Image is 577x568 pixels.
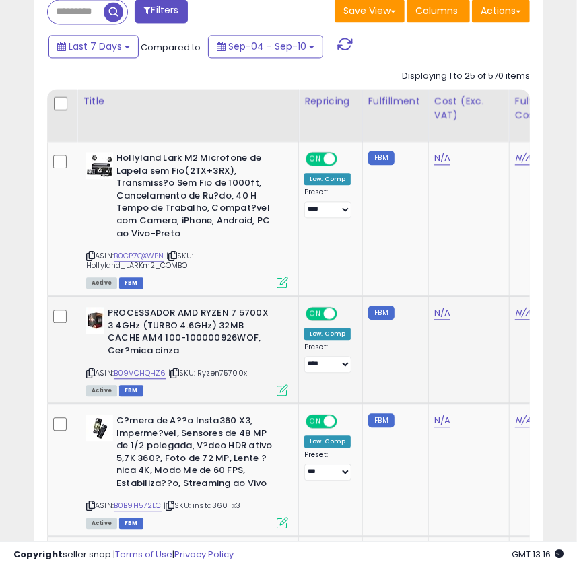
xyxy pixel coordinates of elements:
div: ASIN: [86,307,288,394]
a: B09VCHQHZ6 [114,367,166,379]
span: | SKU: Hollyland_LARKm2_COMBO [86,250,193,271]
a: N/A [434,414,450,427]
small: FBM [368,151,395,165]
div: seller snap | | [13,548,234,561]
span: ON [307,153,324,165]
span: Compared to: [141,41,203,54]
div: Repricing [304,94,357,108]
img: 41C6hPvag5L._SL40_.jpg [86,152,113,179]
a: B0CP7QXWPN [114,250,164,262]
span: OFF [335,153,357,165]
a: N/A [515,414,531,427]
span: FBM [119,518,143,529]
div: Title [83,94,293,108]
a: N/A [434,151,450,165]
a: N/A [434,306,450,320]
span: Last 7 Days [69,40,122,53]
span: All listings currently available for purchase on Amazon [86,385,117,396]
div: Displaying 1 to 25 of 570 items [402,70,530,83]
span: Columns [415,4,458,17]
span: | SKU: Ryzen75700x [168,367,247,378]
img: 31fpWb5VG9L._SL40_.jpg [86,415,113,441]
div: Preset: [304,343,352,373]
small: FBM [368,306,395,320]
div: Fulfillment [368,94,423,108]
span: ON [307,308,324,320]
div: Low. Comp [304,173,351,185]
strong: Copyright [13,548,63,561]
b: C?mera de A??o Insta360 X3, Imperme?vel, Sensores de 48 MP de 1/2 polegada, V?deo HDR ativo 5,7K ... [116,415,280,493]
span: All listings currently available for purchase on Amazon [86,277,117,289]
span: Sep-04 - Sep-10 [228,40,306,53]
small: FBM [368,413,395,427]
a: N/A [515,151,531,165]
div: Low. Comp [304,328,351,340]
div: Preset: [304,450,352,481]
a: B0B9H572LC [114,500,162,511]
a: Terms of Use [115,548,172,561]
button: Sep-04 - Sep-10 [208,35,323,58]
span: FBM [119,385,143,396]
img: 3116WnNTPKL._SL40_.jpg [86,307,104,334]
span: All listings currently available for purchase on Amazon [86,518,117,529]
span: OFF [335,308,357,320]
div: Preset: [304,188,352,218]
div: ASIN: [86,415,288,527]
span: OFF [335,416,357,427]
div: Fulfillment Cost [515,94,567,122]
div: Low. Comp [304,435,351,448]
a: N/A [515,306,531,320]
span: ON [307,416,324,427]
div: ASIN: [86,152,288,287]
button: Last 7 Days [48,35,139,58]
div: Cost (Exc. VAT) [434,94,504,122]
b: PROCESSADOR AMD RYZEN 7 5700X 3.4GHz (TURBO 4.6GHz) 32MB CACHE AM4 100-100000926WOF, Cer?mica cinza [108,307,271,360]
span: | SKU: insta360-x3 [164,500,240,511]
span: 2025-09-18 13:16 GMT [512,548,564,561]
span: FBM [119,277,143,289]
a: Privacy Policy [174,548,234,561]
b: Hollyland Lark M2 Microfone de Lapela sem Fio(2TX+3RX), Transmiss?o Sem Fio de 1000ft, Cancelamen... [116,152,280,243]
